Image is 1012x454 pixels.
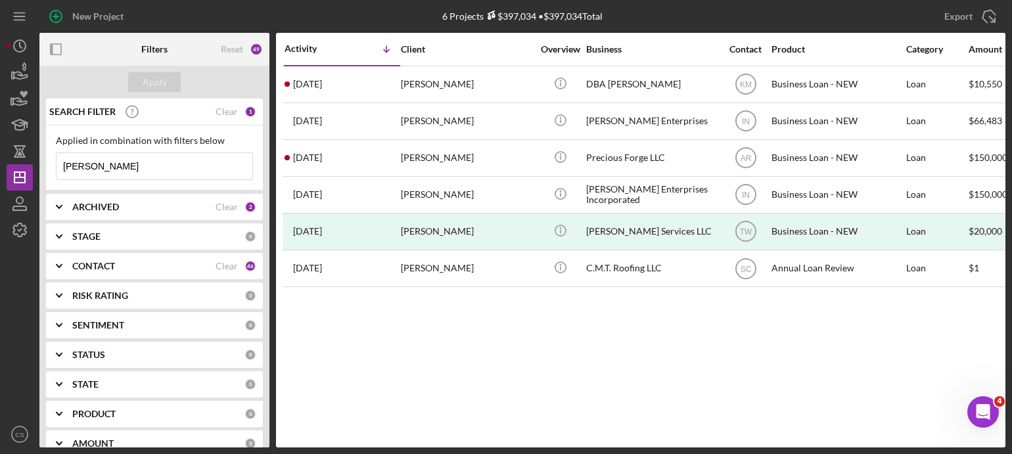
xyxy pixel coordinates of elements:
div: Loan [906,141,967,175]
div: Category [906,44,967,55]
button: New Project [39,3,137,30]
div: [PERSON_NAME] [401,251,532,286]
span: $10,550 [969,78,1002,89]
time: 2024-02-16 16:58 [293,226,322,237]
text: AR [740,154,751,163]
iframe: Intercom live chat [967,396,999,428]
button: Export [931,3,1005,30]
div: 1 [244,106,256,118]
div: Business Loan - NEW [771,67,903,102]
span: 4 [994,396,1005,407]
div: 0 [244,349,256,361]
div: Business Loan - NEW [771,214,903,249]
div: Clear [216,202,238,212]
div: 0 [244,378,256,390]
span: $1 [969,262,979,273]
div: Product [771,44,903,55]
div: Business Loan - NEW [771,177,903,212]
div: [PERSON_NAME] [401,141,532,175]
b: Filters [141,44,168,55]
div: [PERSON_NAME] [401,104,532,139]
div: [PERSON_NAME] [401,177,532,212]
div: [PERSON_NAME] Services LLC [586,214,718,249]
div: Business [586,44,718,55]
time: 2025-02-26 22:31 [293,189,322,200]
b: STAGE [72,231,101,242]
text: CS [15,431,24,438]
div: Loan [906,104,967,139]
b: AMOUNT [72,438,114,449]
div: Precious Forge LLC [586,141,718,175]
div: DBA [PERSON_NAME] [586,67,718,102]
div: Export [944,3,973,30]
span: $66,483 [969,115,1002,126]
div: Applied in combination with filters below [56,135,253,146]
div: Client [401,44,532,55]
div: Business Loan - NEW [771,104,903,139]
div: [PERSON_NAME] Enterprises Incorporated [586,177,718,212]
div: Loan [906,251,967,286]
div: Reset [221,44,243,55]
text: IN [742,117,750,126]
b: CONTACT [72,261,115,271]
text: KM [740,80,752,89]
text: TW [739,227,752,237]
div: [PERSON_NAME] Enterprises [586,104,718,139]
div: [PERSON_NAME] [401,67,532,102]
div: 6 Projects • $397,034 Total [442,11,603,22]
div: New Project [72,3,124,30]
div: 0 [244,438,256,449]
time: 2025-10-08 20:28 [293,79,322,89]
time: 2025-04-21 15:11 [293,116,322,126]
div: 0 [244,231,256,242]
text: IN [742,191,750,200]
div: Clear [216,261,238,271]
button: CS [7,421,33,447]
div: C.M.T. Roofing LLC [586,251,718,286]
time: 2021-11-12 21:00 [293,263,322,273]
b: RISK RATING [72,290,128,301]
div: Overview [536,44,585,55]
div: $397,034 [484,11,536,22]
text: SC [740,264,751,273]
button: Apply [128,72,181,92]
div: Contact [721,44,770,55]
div: 49 [250,43,263,56]
div: Activity [285,43,342,54]
span: $150,000 [969,152,1007,163]
time: 2025-04-04 01:57 [293,152,322,163]
div: Business Loan - NEW [771,141,903,175]
b: ARCHIVED [72,202,119,212]
span: $150,000 [969,189,1007,200]
div: 0 [244,290,256,302]
div: Loan [906,214,967,249]
b: SEARCH FILTER [49,106,116,117]
b: SENTIMENT [72,320,124,330]
div: Apply [143,72,167,92]
b: STATE [72,379,99,390]
div: Loan [906,67,967,102]
div: 46 [244,260,256,272]
div: 0 [244,319,256,331]
b: PRODUCT [72,409,116,419]
div: 0 [244,408,256,420]
b: STATUS [72,350,105,360]
div: Clear [216,106,238,117]
div: Loan [906,177,967,212]
div: [PERSON_NAME] [401,214,532,249]
div: Annual Loan Review [771,251,903,286]
div: 2 [244,201,256,213]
